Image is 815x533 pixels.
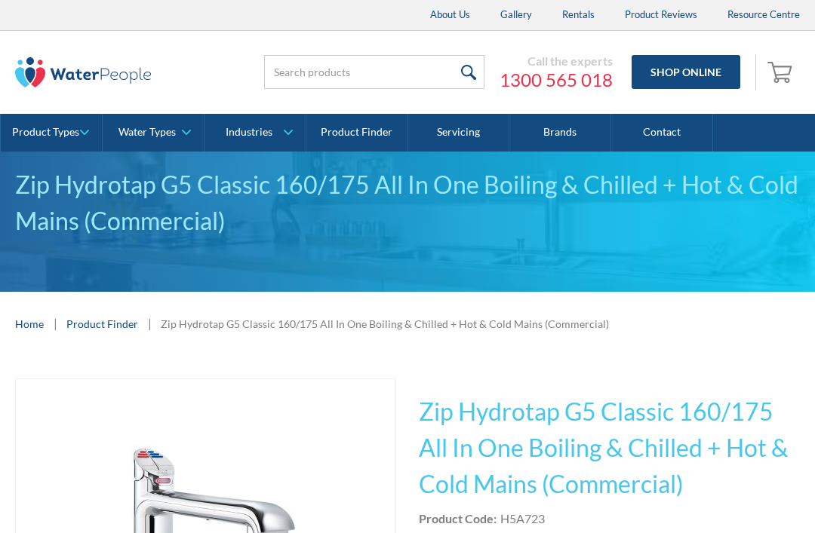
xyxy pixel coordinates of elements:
a: Industries [205,114,306,152]
a: Water Types [103,114,204,152]
a: Shop Online [632,55,740,89]
div: | [146,314,153,332]
a: Open cart [764,54,800,90]
div: Product Types [12,126,79,139]
a: Product Types [1,114,102,152]
div: Water Types [118,126,176,139]
a: Brands [509,114,611,152]
strong: Product Code: [419,511,497,525]
img: shopping cart [767,60,796,84]
h1: Zip Hydrotap G5 Classic 160/175 All In One Boiling & Chilled + Hot & Cold Mains (Commercial) [419,394,800,502]
a: Servicing [408,114,510,152]
div: Zip Hydrotap G5 Classic 160/175 All In One Boiling & Chilled + Hot & Cold Mains (Commercial) [161,316,609,332]
a: Product Finder [66,316,138,332]
div: Industries [226,126,272,139]
a: Contact [611,114,713,152]
input: Search products [264,55,484,89]
a: Product Finder [306,114,408,152]
img: The Water People [15,57,151,87]
div: Zip Hydrotap G5 Classic 160/175 All In One Boiling & Chilled + Hot & Cold Mains (Commercial) [15,167,800,239]
div: Call the experts [500,54,613,69]
a: 1300 565 018 [500,69,613,91]
a: Home [15,316,44,332]
div: | [51,314,59,332]
div: H5A723 [500,510,545,528]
